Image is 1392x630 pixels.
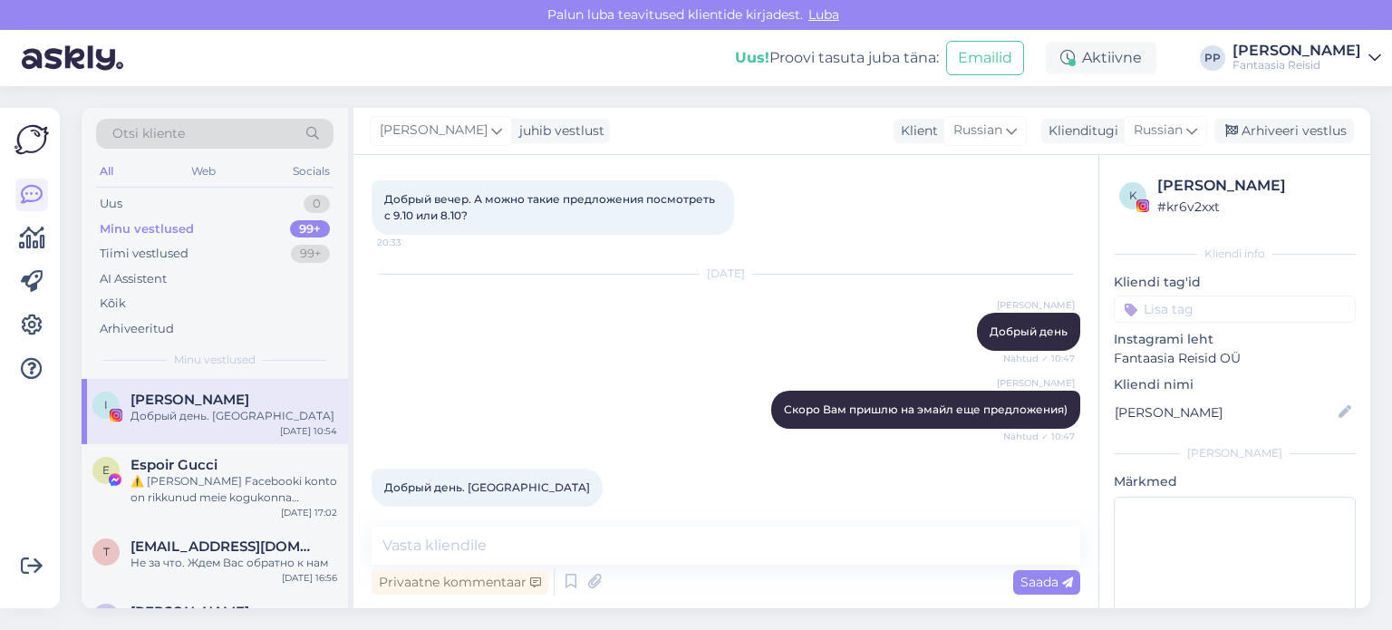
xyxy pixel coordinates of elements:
div: Uus [100,195,122,213]
span: E [102,463,110,477]
span: Saada [1020,574,1073,590]
div: [PERSON_NAME] [1157,175,1350,197]
div: Fantaasia Reisid [1232,58,1361,73]
span: Мара Маришка [130,604,249,620]
div: Privaatne kommentaar [372,570,548,595]
span: tkruzman@bk.ru [130,538,319,555]
input: Lisa tag [1114,296,1356,323]
span: Irina Popova [130,392,249,408]
span: Russian [1134,121,1183,141]
p: Fantaasia Reisid OÜ [1114,349,1356,368]
div: 99+ [290,220,330,238]
img: Askly Logo [14,122,49,157]
span: Добрый вечер. А можно такие предложения посмотреть с 9.10 или 8.10? [384,192,718,222]
span: Minu vestlused [174,352,256,368]
span: I [104,398,108,412]
span: t [103,545,110,558]
div: Tiimi vestlused [100,245,188,263]
a: [PERSON_NAME]Fantaasia Reisid [1232,44,1381,73]
div: Не за что. Ждем Вас обратно к нам [130,555,337,571]
p: Instagrami leht [1114,330,1356,349]
div: AI Assistent [100,270,167,288]
div: Aktiivne [1046,42,1156,74]
span: Nähtud ✓ 10:47 [1003,352,1075,365]
div: [DATE] 16:56 [282,571,337,585]
div: Socials [289,160,333,183]
div: Kõik [100,295,126,313]
span: Скоро Вам пришлю на эмайл еще предложения) [784,402,1068,416]
span: [PERSON_NAME] [997,376,1075,390]
p: Märkmed [1114,472,1356,491]
div: Web [188,160,219,183]
span: Nähtud ✓ 10:47 [1003,430,1075,443]
b: Uus! [735,49,769,66]
div: Arhiveeri vestlus [1214,119,1354,143]
div: [DATE] 17:02 [281,506,337,519]
div: Minu vestlused [100,220,194,238]
span: Luba [803,6,845,23]
div: All [96,160,117,183]
div: ⚠️ [PERSON_NAME] Facebooki konto on rikkunud meie kogukonna standardeid. Meie süsteem on saanud p... [130,473,337,506]
p: Kliendi nimi [1114,375,1356,394]
div: [DATE] [372,266,1080,282]
input: Lisa nimi [1115,402,1335,422]
div: [DATE] 10:54 [280,424,337,438]
div: Proovi tasuta juba täna: [735,47,939,69]
div: juhib vestlust [512,121,604,141]
div: 99+ [291,245,330,263]
span: Добрый день [990,325,1068,338]
span: Espoir Gucci [130,457,217,473]
div: # kr6v2xxt [1157,197,1350,217]
div: Klienditugi [1041,121,1118,141]
div: Добрый день. [GEOGRAPHIC_DATA] [130,408,337,424]
div: Arhiveeritud [100,320,174,338]
div: [PERSON_NAME] [1114,445,1356,461]
span: Russian [953,121,1002,141]
div: Klient [894,121,938,141]
div: Kliendi info [1114,246,1356,262]
div: 0 [304,195,330,213]
p: Kliendi tag'id [1114,273,1356,292]
span: [PERSON_NAME] [380,121,488,141]
div: [PERSON_NAME] [1232,44,1361,58]
span: [PERSON_NAME] [997,298,1075,312]
span: Otsi kliente [112,124,185,143]
button: Emailid [946,41,1024,75]
span: 10:54 [377,508,445,521]
div: PP [1200,45,1225,71]
span: Добрый день. [GEOGRAPHIC_DATA] [384,480,590,494]
span: 20:33 [377,236,445,249]
span: k [1129,189,1137,202]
